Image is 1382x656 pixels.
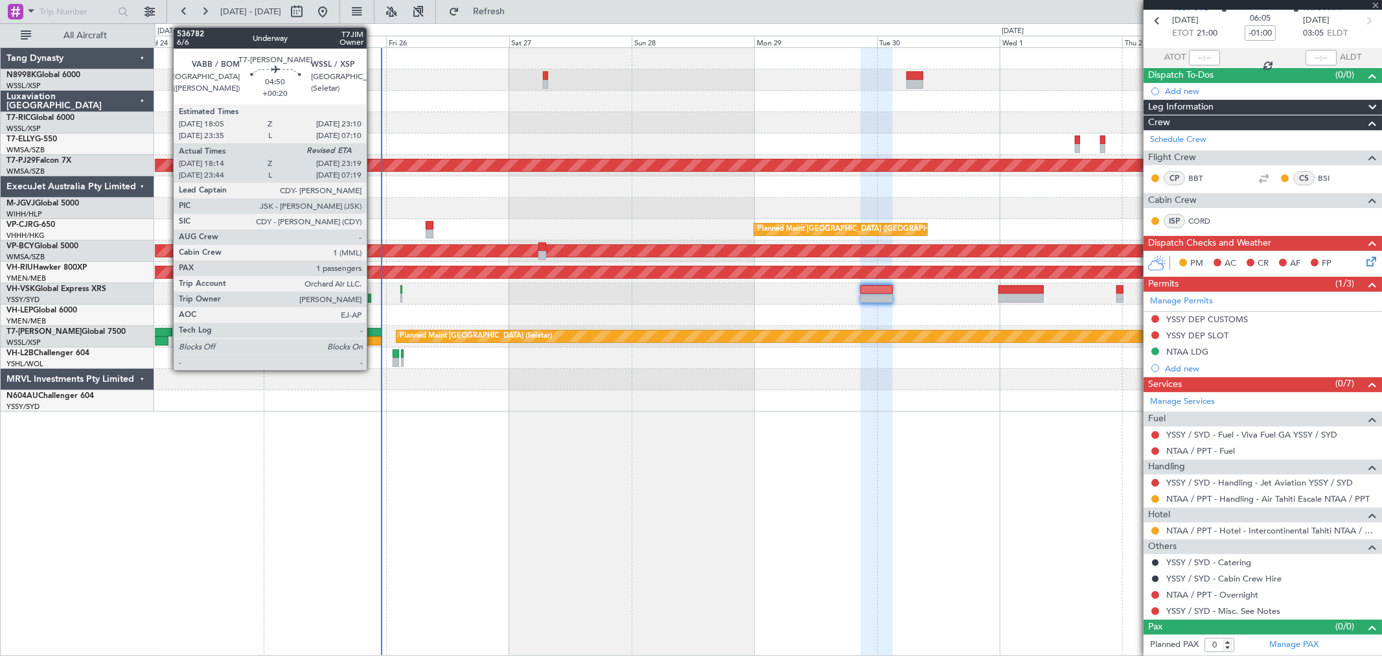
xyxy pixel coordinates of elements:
span: T7-RIC [6,114,30,122]
span: Flight Crew [1148,150,1196,165]
a: NTAA / PPT - Overnight [1166,589,1258,600]
div: Planned Maint [GEOGRAPHIC_DATA] (Seletar) [400,327,552,346]
span: N8998K [6,71,36,79]
span: AC [1225,257,1236,270]
a: T7-RICGlobal 6000 [6,114,75,122]
span: M-JGVJ [6,200,35,207]
a: T7-ELLYG-550 [6,135,57,143]
a: YSSY/SYD [6,402,40,412]
span: N604AU [6,392,38,400]
a: N604AUChallenger 604 [6,392,94,400]
div: Wed 24 [141,36,264,47]
input: Trip Number [40,2,114,21]
a: VHHH/HKG [6,231,45,240]
div: ISP [1164,214,1185,228]
a: VH-VSKGlobal Express XRS [6,285,106,293]
div: Planned Maint [GEOGRAPHIC_DATA] ([GEOGRAPHIC_DATA] Intl) [757,220,974,239]
a: NTAA / PPT - Hotel - Intercontinental Tahiti NTAA / PPT [1166,525,1376,536]
a: YSSY / SYD - Handling - Jet Aviation YSSY / SYD [1166,477,1353,488]
span: (0/0) [1335,68,1354,82]
a: NTAA / PPT - Fuel [1166,445,1235,456]
a: NTAA / PPT - Handling - Air Tahiti Escale NTAA / PPT [1166,493,1370,504]
span: VH-VSK [6,285,35,293]
a: WSSL/XSP [6,124,41,134]
span: All Aircraft [34,31,137,40]
div: Fri 26 [386,36,509,47]
span: (1/3) [1335,277,1354,290]
a: Schedule Crew [1150,134,1206,146]
div: Thu 25 [264,36,386,47]
span: VH-L2B [6,349,34,357]
span: Handling [1148,460,1185,474]
span: (0/0) [1335,620,1354,633]
span: VP-CJR [6,221,33,229]
a: WMSA/SZB [6,167,45,176]
span: T7-ELLY [6,135,35,143]
a: VP-BCYGlobal 5000 [6,242,78,250]
span: AF [1290,257,1300,270]
div: Add new [1165,86,1376,97]
a: YSHL/WOL [6,359,43,369]
a: YMEN/MEB [6,316,46,326]
span: ATOT [1164,51,1186,64]
div: Add new [1165,363,1376,374]
div: YSSY DEP SLOT [1166,330,1228,341]
a: YSSY / SYD - Misc. See Notes [1166,605,1280,616]
span: VP-BCY [6,242,34,250]
span: Permits [1148,277,1179,292]
span: ETOT [1172,27,1193,40]
span: Fuel [1148,412,1166,427]
div: YSSY DEP CUSTOMS [1166,314,1248,325]
a: YSSY / SYD - Catering [1166,557,1251,568]
span: FP [1322,257,1331,270]
div: Sat 27 [509,36,632,47]
span: 06:05 [1250,12,1271,25]
div: [DATE] [1002,26,1024,37]
a: Manage Services [1150,395,1215,408]
a: VH-L2BChallenger 604 [6,349,89,357]
span: VH-RIU [6,264,33,272]
span: Leg Information [1148,100,1214,115]
span: Services [1148,377,1182,392]
div: Sun 28 [632,36,754,47]
span: [DATE] [1303,14,1330,27]
a: Manage Permits [1150,295,1213,308]
a: YSSY / SYD - Fuel - Viva Fuel GA YSSY / SYD [1166,429,1337,440]
a: WIHH/HLP [6,209,42,219]
span: (0/7) [1335,377,1354,390]
a: WMSA/SZB [6,252,45,262]
span: Dispatch Checks and Weather [1148,236,1271,251]
span: Cabin Crew [1148,193,1197,208]
span: Dispatch To-Dos [1148,68,1214,83]
span: 21:00 [1197,27,1217,40]
span: Hotel [1148,508,1170,522]
a: YMEN/MEB [6,274,46,283]
span: Refresh [462,7,516,16]
span: 03:05 [1303,27,1324,40]
span: Others [1148,539,1177,554]
span: CR [1258,257,1269,270]
span: PM [1190,257,1203,270]
button: All Aircraft [14,25,141,46]
div: Mon 29 [754,36,877,47]
a: WSSL/XSP [6,338,41,347]
a: YSSY / SYD - Cabin Crew Hire [1166,573,1282,584]
a: WSSL/XSP [6,81,41,91]
div: CP [1164,171,1185,185]
a: YSSY/SYD [6,295,40,305]
a: T7-[PERSON_NAME]Global 7500 [6,328,126,336]
a: VP-CJRG-650 [6,221,55,229]
span: T7-PJ29 [6,157,36,165]
a: M-JGVJGlobal 5000 [6,200,79,207]
div: Wed 1 [1000,36,1122,47]
span: ALDT [1340,51,1361,64]
a: BSI [1318,172,1347,184]
span: [DATE] [1172,14,1199,27]
a: N8998KGlobal 6000 [6,71,80,79]
span: ELDT [1327,27,1348,40]
span: Pax [1148,620,1162,635]
label: Planned PAX [1150,638,1199,651]
span: VH-LEP [6,307,33,314]
button: Refresh [443,1,520,22]
span: Crew [1148,115,1170,130]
